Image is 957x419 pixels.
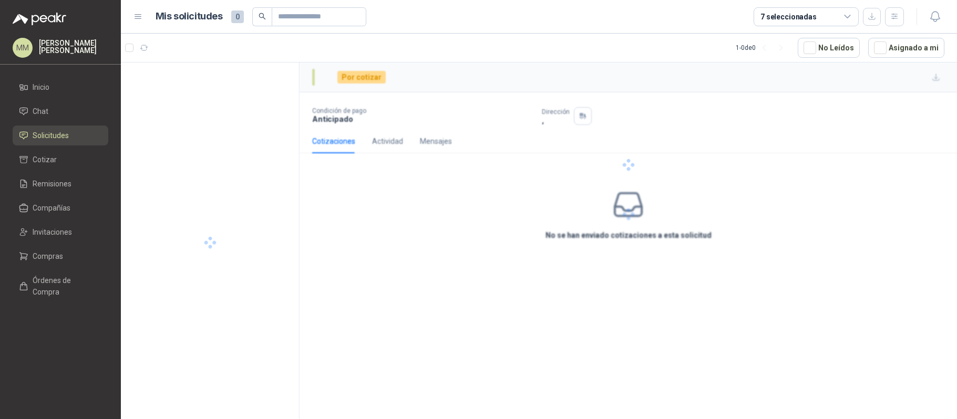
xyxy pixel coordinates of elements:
[33,154,57,165] span: Cotizar
[33,106,48,117] span: Chat
[868,38,944,58] button: Asignado a mi
[33,226,72,238] span: Invitaciones
[13,13,66,25] img: Logo peakr
[13,101,108,121] a: Chat
[33,250,63,262] span: Compras
[13,150,108,170] a: Cotizar
[156,9,223,24] h1: Mis solicitudes
[13,125,108,145] a: Solicitudes
[13,198,108,218] a: Compañías
[33,81,49,93] span: Inicio
[13,246,108,266] a: Compras
[33,130,69,141] span: Solicitudes
[13,77,108,97] a: Inicio
[13,270,108,302] a: Órdenes de Compra
[13,174,108,194] a: Remisiones
[259,13,266,20] span: search
[13,38,33,58] div: MM
[33,178,71,190] span: Remisiones
[231,11,244,23] span: 0
[798,38,860,58] button: No Leídos
[33,202,70,214] span: Compañías
[760,11,817,23] div: 7 seleccionadas
[13,222,108,242] a: Invitaciones
[33,275,98,298] span: Órdenes de Compra
[39,39,108,54] p: [PERSON_NAME] [PERSON_NAME]
[736,39,789,56] div: 1 - 0 de 0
